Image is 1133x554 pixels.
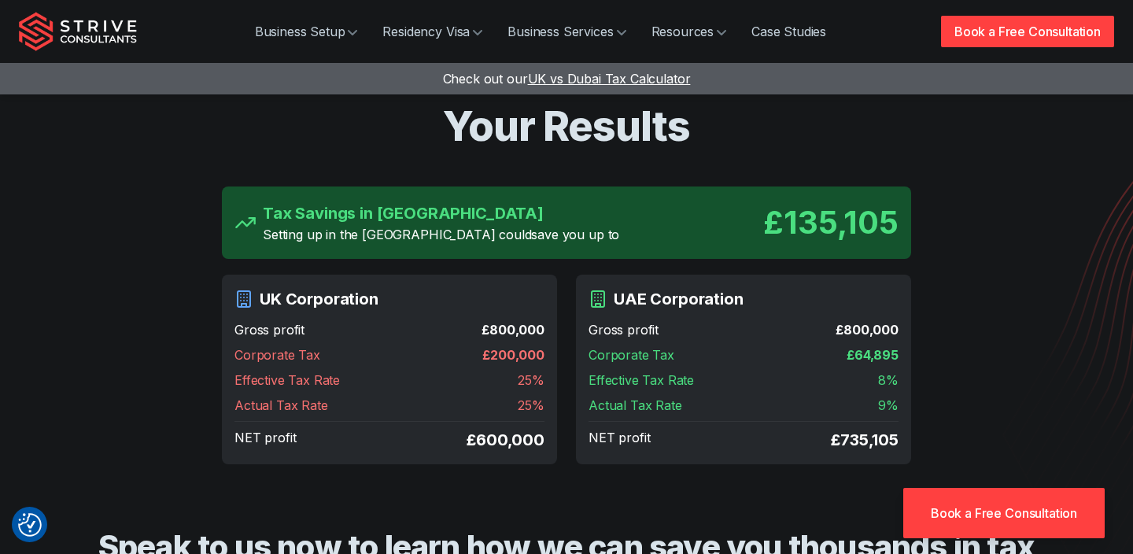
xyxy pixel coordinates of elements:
[370,16,495,47] a: Residency Visa
[739,16,839,47] a: Case Studies
[518,371,544,390] span: 25 %
[234,371,340,390] span: Effective Tax Rate
[763,199,899,246] div: £ 135,105
[878,396,899,415] span: 9 %
[234,396,328,415] span: Actual Tax Rate
[443,71,691,87] a: Check out ourUK vs Dubai Tax Calculator
[589,371,694,390] span: Effective Tax Rate
[82,101,1051,152] h1: Your Results
[482,345,544,364] span: £ 200,000
[614,287,744,311] h3: UAE Corporation
[18,513,42,537] img: Revisit consent button
[589,320,659,339] span: Gross profit
[589,345,674,364] span: Corporate Tax
[847,345,899,364] span: £ 64,895
[941,16,1114,47] a: Book a Free Consultation
[495,16,638,47] a: Business Services
[836,320,899,339] span: £ 800,000
[482,320,544,339] span: £ 800,000
[263,225,619,244] p: Setting up in the [GEOGRAPHIC_DATA] could save you up to
[18,513,42,537] button: Consent Preferences
[234,320,304,339] span: Gross profit
[263,201,619,225] h3: Tax Savings in [GEOGRAPHIC_DATA]
[234,345,320,364] span: Corporate Tax
[467,428,544,452] span: £ 600,000
[589,428,650,452] span: NET profit
[903,488,1105,538] a: Book a Free Consultation
[518,396,544,415] span: 25 %
[589,396,682,415] span: Actual Tax Rate
[831,428,899,452] span: £ 735,105
[242,16,371,47] a: Business Setup
[639,16,740,47] a: Resources
[19,12,137,51] img: Strive Consultants
[234,428,296,452] span: NET profit
[260,287,378,311] h3: UK Corporation
[528,71,691,87] span: UK vs Dubai Tax Calculator
[878,371,899,390] span: 8 %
